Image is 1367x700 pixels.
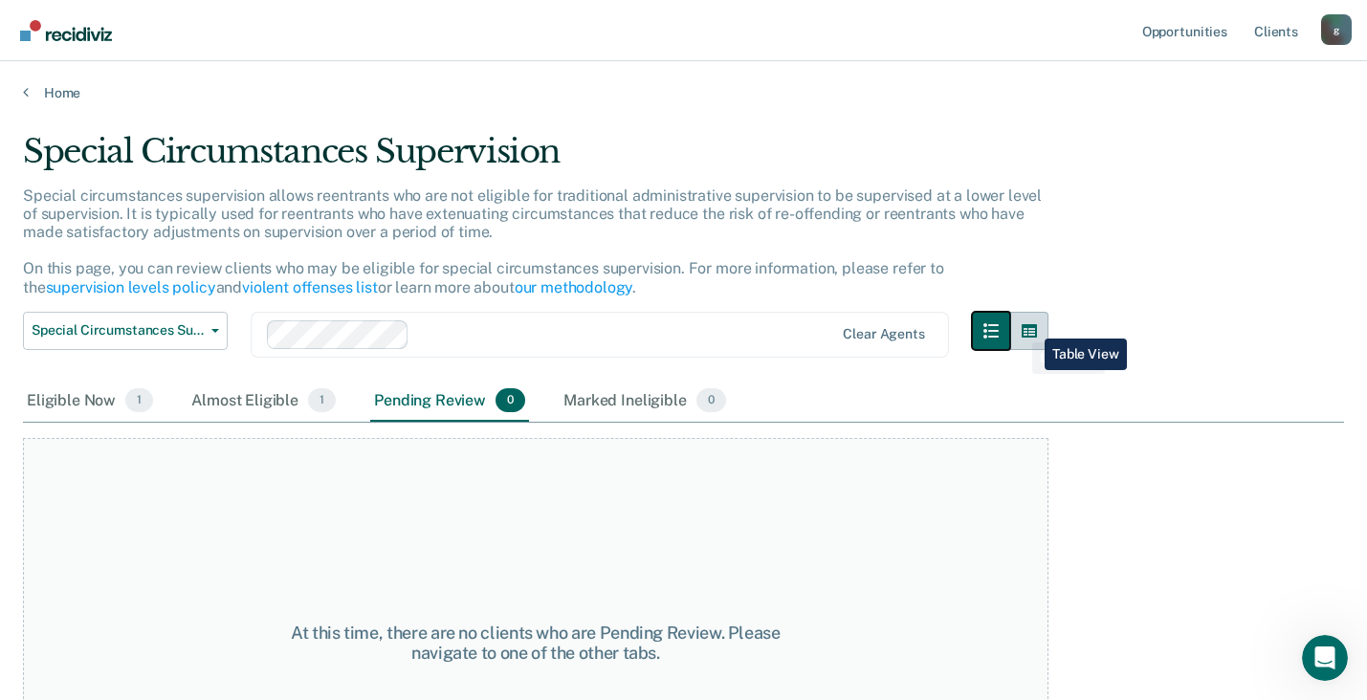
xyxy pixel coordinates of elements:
span: 0 [496,388,525,413]
div: g [1321,14,1352,45]
div: Eligible Now1 [23,381,157,423]
a: supervision levels policy [46,278,216,296]
span: 1 [125,388,153,413]
a: Home [23,84,1344,101]
button: Special Circumstances Supervision [23,312,228,350]
div: Almost Eligible1 [187,381,340,423]
div: Special Circumstances Supervision [23,132,1048,186]
div: Pending Review0 [370,381,529,423]
a: our methodology [515,278,633,296]
span: 0 [696,388,726,413]
span: 1 [308,388,336,413]
div: Marked Ineligible0 [560,381,730,423]
button: Profile dropdown button [1321,14,1352,45]
img: Recidiviz [20,20,112,41]
span: Special Circumstances Supervision [32,322,204,339]
div: Clear agents [843,326,924,342]
iframe: Intercom live chat [1302,635,1348,681]
a: violent offenses list [242,278,378,296]
p: Special circumstances supervision allows reentrants who are not eligible for traditional administ... [23,186,1042,296]
div: At this time, there are no clients who are Pending Review. Please navigate to one of the other tabs. [279,623,791,664]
